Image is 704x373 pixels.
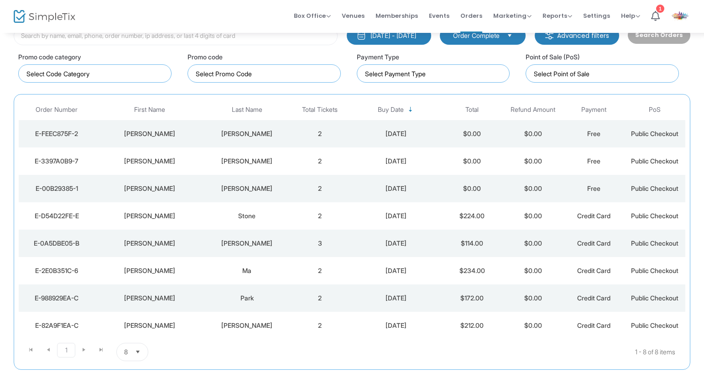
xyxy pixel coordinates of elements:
[503,202,563,230] td: $0.00
[577,267,610,274] span: Credit Card
[353,184,439,193] div: 8/24/2025
[631,130,678,137] span: Public Checkout
[353,129,439,138] div: 8/25/2025
[357,52,399,62] label: Payment Type
[342,4,365,27] span: Venues
[378,106,404,114] span: Buy Date
[188,52,223,62] label: Promo code
[290,312,350,339] td: 2
[503,312,563,339] td: $0.00
[21,266,93,275] div: E-2E0B351C-6
[207,157,287,166] div: Tschantz
[503,230,563,257] td: $0.00
[353,211,439,221] div: 8/24/2025
[290,175,350,202] td: 2
[503,31,516,41] button: Select
[577,212,610,220] span: Credit Card
[207,266,287,275] div: Ma
[57,343,75,357] span: Page 1
[97,266,202,275] div: Barbara
[26,69,167,79] input: NO DATA FOUND
[442,257,502,284] td: $234.00
[503,99,563,121] th: Refund Amount
[124,347,128,357] span: 8
[207,184,287,193] div: WALTER
[353,294,439,303] div: 8/14/2025
[239,343,675,361] kendo-pager-info: 1 - 8 of 8 items
[631,321,678,329] span: Public Checkout
[535,26,619,45] m-button: Advanced filters
[581,106,606,114] span: Payment
[18,52,81,62] label: Promo code category
[97,184,202,193] div: Dolores
[442,284,502,312] td: $172.00
[353,239,439,248] div: 8/23/2025
[375,4,418,27] span: Memberships
[442,99,502,121] th: Total
[290,230,350,257] td: 3
[290,120,350,147] td: 2
[21,321,93,330] div: E-82A9F1EA-C
[290,147,350,175] td: 2
[97,294,202,303] div: Linda
[21,129,93,138] div: E-FEEC875F-2
[207,321,287,330] div: Mitri
[503,284,563,312] td: $0.00
[21,184,93,193] div: E-00B29385-1
[290,284,350,312] td: 2
[97,321,202,330] div: Marianne
[631,267,678,274] span: Public Checkout
[442,147,502,175] td: $0.00
[503,257,563,284] td: $0.00
[577,321,610,329] span: Credit Card
[365,69,506,79] input: Select Payment Type
[207,239,287,248] div: Marabito
[353,321,439,330] div: 8/4/2025
[577,294,610,302] span: Credit Card
[207,294,287,303] div: Park
[503,120,563,147] td: $0.00
[196,69,336,79] input: Select Promo Code
[453,31,500,40] span: Order Complete
[207,211,287,221] div: Stone
[357,31,366,40] img: monthly
[134,106,165,114] span: First Name
[545,31,554,40] img: filter
[21,239,93,248] div: E-0A5DBE05-B
[583,4,610,27] span: Settings
[656,5,664,13] div: 1
[290,202,350,230] td: 2
[290,257,350,284] td: 2
[97,211,202,221] div: Susan
[442,312,502,339] td: $212.00
[460,4,482,27] span: Orders
[442,120,502,147] td: $0.00
[493,11,532,20] span: Marketing
[577,239,610,247] span: Credit Card
[21,211,93,221] div: E-D54D22FE-E
[526,52,580,62] label: Point of Sale (PoS)
[503,175,563,202] td: $0.00
[442,202,502,230] td: $224.00
[353,157,439,166] div: 8/24/2025
[503,147,563,175] td: $0.00
[587,157,600,165] span: Free
[36,106,78,114] span: Order Number
[442,230,502,257] td: $114.00
[442,175,502,202] td: $0.00
[370,31,416,40] div: [DATE] - [DATE]
[290,99,350,121] th: Total Tickets
[294,11,331,20] span: Box Office
[587,184,600,192] span: Free
[407,106,414,113] span: Sortable
[621,11,640,20] span: Help
[649,106,661,114] span: PoS
[232,106,262,114] span: Last Name
[131,343,144,361] button: Select
[19,99,685,340] div: Data table
[534,69,674,79] input: Select Point of Sale
[21,157,93,166] div: E-3397A0B9-7
[631,184,678,192] span: Public Checkout
[207,129,287,138] div: Hoffman
[587,130,600,137] span: Free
